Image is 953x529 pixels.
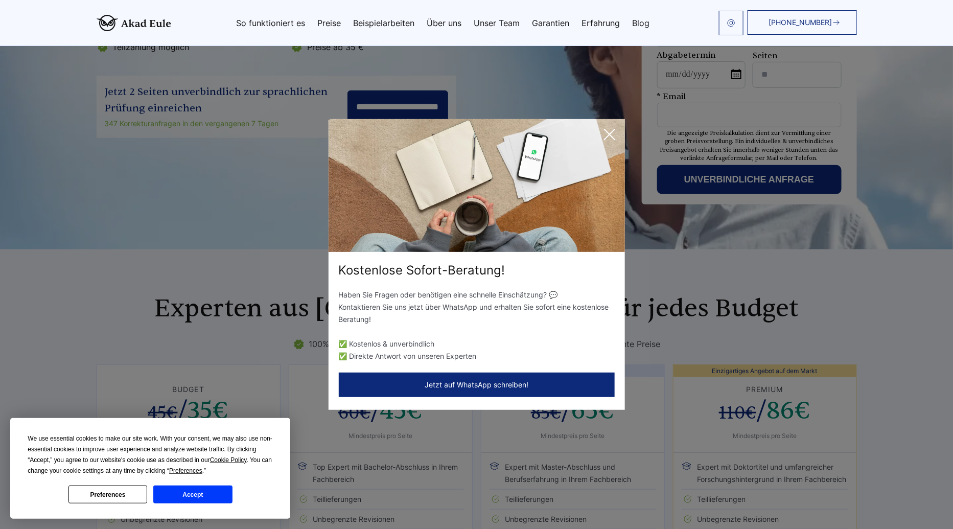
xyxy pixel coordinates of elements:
div: Kostenlose Sofort-Beratung! [329,262,625,279]
img: logo [97,15,171,31]
div: Cookie Consent Prompt [10,418,290,519]
button: Preferences [68,486,147,503]
div: We use essential cookies to make our site work. With your consent, we may also use non-essential ... [28,433,273,476]
a: Erfahrung [582,19,620,27]
span: Cookie Policy [210,456,247,464]
p: Haben Sie Fragen oder benötigen eine schnelle Einschätzung? 💬 Kontaktieren Sie uns jetzt über Wha... [339,289,615,326]
button: Jetzt auf WhatsApp schreiben! [339,373,615,397]
a: Preise [317,19,341,27]
button: Accept [153,486,232,503]
span: Preferences [169,467,202,474]
a: So funktioniert es [236,19,305,27]
a: [PHONE_NUMBER] [748,10,857,35]
img: email [727,19,735,27]
li: ✅ Direkte Antwort von unseren Experten [339,350,615,362]
a: Unser Team [474,19,520,27]
a: Garantien [532,19,569,27]
img: exit [329,119,625,252]
a: Über uns [427,19,461,27]
li: ✅ Kostenlos & unverbindlich [339,338,615,350]
a: Blog [632,19,649,27]
span: [PHONE_NUMBER] [769,18,832,27]
a: Beispielarbeiten [353,19,414,27]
